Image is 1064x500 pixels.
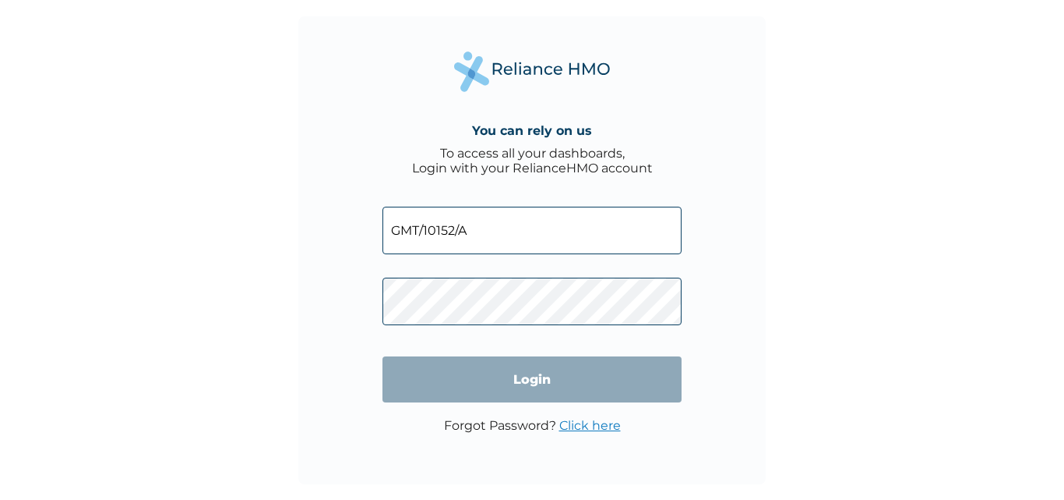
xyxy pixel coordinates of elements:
input: Email address or HMO ID [382,207,682,254]
div: To access all your dashboards, Login with your RelianceHMO account [412,146,653,176]
input: Login [382,356,682,402]
a: Click here [559,418,621,433]
img: Reliance Health's Logo [454,51,610,91]
p: Forgot Password? [444,418,621,433]
h4: You can rely on us [472,123,592,138]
